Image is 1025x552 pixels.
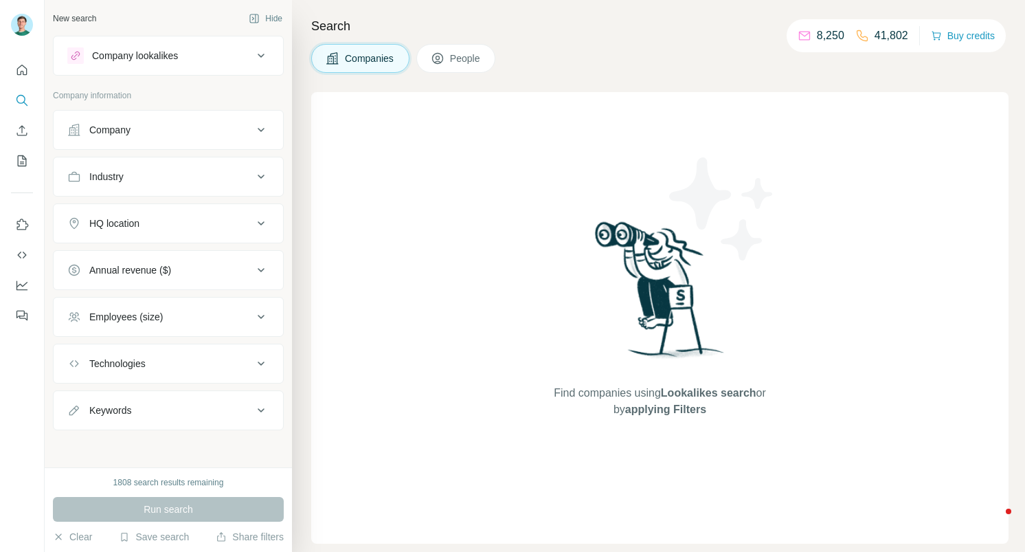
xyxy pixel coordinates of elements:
button: Quick start [11,58,33,82]
p: 41,802 [875,27,908,44]
button: My lists [11,148,33,173]
span: Find companies using or by [550,385,769,418]
p: Company information [53,89,284,102]
button: Buy credits [931,26,995,45]
button: Feedback [11,303,33,328]
button: Use Surfe API [11,243,33,267]
button: Save search [119,530,189,544]
h4: Search [311,16,1009,36]
div: Technologies [89,357,146,371]
button: Industry [54,160,283,193]
div: Company [89,123,131,137]
button: Company [54,113,283,146]
button: Search [11,88,33,113]
div: Annual revenue ($) [89,263,171,277]
button: Hide [239,8,292,29]
img: Surfe Illustration - Woman searching with binoculars [589,218,732,371]
div: HQ location [89,217,139,230]
div: Employees (size) [89,310,163,324]
div: 1808 search results remaining [113,476,224,489]
div: Industry [89,170,124,184]
button: Clear [53,530,92,544]
span: Companies [345,52,395,65]
img: Surfe Illustration - Stars [660,147,784,271]
p: 8,250 [817,27,844,44]
span: People [450,52,482,65]
iframe: Intercom live chat [978,505,1011,538]
button: Technologies [54,347,283,380]
button: Employees (size) [54,300,283,333]
button: HQ location [54,207,283,240]
button: Annual revenue ($) [54,254,283,287]
div: Keywords [89,404,131,417]
button: Enrich CSV [11,118,33,143]
span: Lookalikes search [661,387,756,399]
div: New search [53,12,96,25]
button: Share filters [216,530,284,544]
span: applying Filters [625,404,706,415]
button: Use Surfe on LinkedIn [11,212,33,237]
button: Keywords [54,394,283,427]
div: Company lookalikes [92,49,178,63]
button: Company lookalikes [54,39,283,72]
button: Dashboard [11,273,33,298]
img: Avatar [11,14,33,36]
